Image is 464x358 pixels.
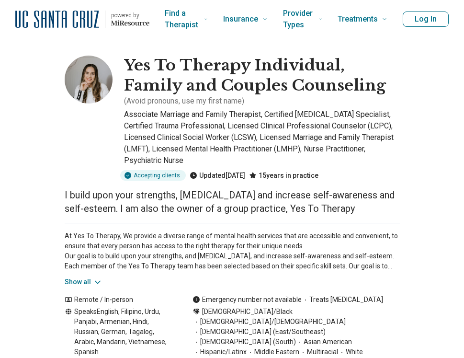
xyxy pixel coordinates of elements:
[15,4,149,35] a: Home page
[283,7,315,32] span: Provider Types
[120,170,186,181] div: Accepting clients
[338,347,363,357] span: White
[302,295,383,305] span: Treats [MEDICAL_DATA]
[124,56,400,95] h1: Yes To Therapy Individual, Family and Couples Counseling
[403,12,449,27] button: Log In
[111,12,149,19] p: powered by
[338,12,378,26] span: Treatments
[192,295,302,305] div: Emergency number not available
[299,347,338,357] span: Multiracial
[249,170,318,181] div: 15 years in practice
[65,56,113,104] img: Yes To Therapy Individual, Family and Couples Counseling, Associate Marriage and Family Therapist
[192,347,247,357] span: Hispanic/Latinx
[192,327,326,337] span: [DEMOGRAPHIC_DATA] (East/Southeast)
[65,277,102,287] button: Show all
[65,188,400,215] p: I build upon your strengths, [MEDICAL_DATA] and increase self-awareness and self-esteem. I am als...
[165,7,200,32] span: Find a Therapist
[192,337,296,347] span: [DEMOGRAPHIC_DATA] (South)
[202,307,293,317] span: [DEMOGRAPHIC_DATA]/Black
[65,231,400,271] p: At Yes To Therapy, We provide a diverse range of mental health services that are accessible and c...
[247,347,299,357] span: Middle Eastern
[124,109,400,166] p: Associate Marriage and Family Therapist, Certified [MEDICAL_DATA] Specialist, Certified Trauma Pr...
[65,295,173,305] div: Remote / In-person
[190,170,245,181] div: Updated [DATE]
[124,95,244,107] p: ( Avoid pronouns, use my first name )
[223,12,258,26] span: Insurance
[192,317,346,327] span: [DEMOGRAPHIC_DATA]/[DEMOGRAPHIC_DATA]
[296,337,352,347] span: Asian American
